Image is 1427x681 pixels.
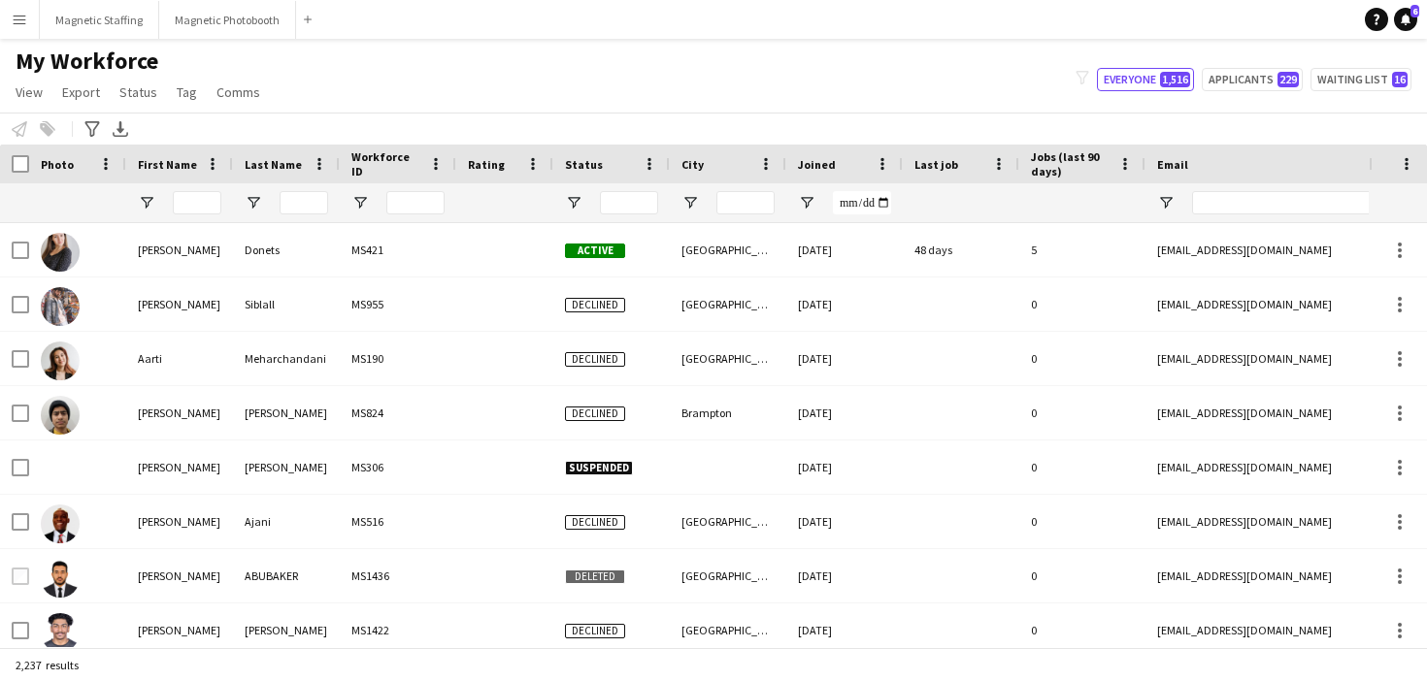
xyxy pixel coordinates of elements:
[600,191,658,214] input: Status Filter Input
[565,194,582,211] button: Open Filter Menu
[786,386,903,439] div: [DATE]
[386,191,445,214] input: Workforce ID Filter Input
[681,157,704,172] span: City
[340,495,456,548] div: MS516
[54,80,108,105] a: Export
[786,332,903,385] div: [DATE]
[233,386,340,439] div: [PERSON_NAME]
[340,603,456,657] div: MS1422
[798,157,836,172] span: Joined
[233,277,340,331] div: Siblall
[16,47,158,76] span: My Workforce
[126,223,233,276] div: [PERSON_NAME]
[126,549,233,602] div: [PERSON_NAME]
[1019,549,1145,602] div: 0
[914,157,958,172] span: Last job
[786,549,903,602] div: [DATE]
[41,341,80,380] img: Aarti Meharchandani
[565,157,603,172] span: Status
[565,298,625,312] span: Declined
[340,332,456,385] div: MS190
[209,80,268,105] a: Comms
[112,80,165,105] a: Status
[81,117,104,141] app-action-btn: Advanced filters
[126,277,233,331] div: [PERSON_NAME]
[1019,332,1145,385] div: 0
[565,352,625,367] span: Declined
[1157,194,1175,211] button: Open Filter Menu
[41,504,80,543] img: Abayomi mathew Ajani
[670,386,786,439] div: Brampton
[1157,157,1188,172] span: Email
[41,233,80,272] img: Aaliyah Donets
[159,1,296,39] button: Magnetic Photobooth
[670,332,786,385] div: [GEOGRAPHIC_DATA]
[233,223,340,276] div: Donets
[786,495,903,548] div: [DATE]
[798,194,815,211] button: Open Filter Menu
[340,386,456,439] div: MS824
[833,191,891,214] input: Joined Filter Input
[670,223,786,276] div: [GEOGRAPHIC_DATA]
[786,603,903,657] div: [DATE]
[126,495,233,548] div: [PERSON_NAME]
[716,191,775,214] input: City Filter Input
[340,277,456,331] div: MS955
[126,440,233,494] div: [PERSON_NAME]
[138,157,197,172] span: First Name
[41,287,80,326] img: Aaron Siblall
[1311,68,1411,91] button: Waiting list16
[1394,8,1417,31] a: 6
[565,461,633,475] span: Suspended
[245,157,302,172] span: Last Name
[903,223,1019,276] div: 48 days
[1202,68,1303,91] button: Applicants229
[340,549,456,602] div: MS1436
[1019,603,1145,657] div: 0
[1019,386,1145,439] div: 0
[1160,72,1190,87] span: 1,516
[169,80,205,105] a: Tag
[280,191,328,214] input: Last Name Filter Input
[41,157,74,172] span: Photo
[216,83,260,101] span: Comms
[670,495,786,548] div: [GEOGRAPHIC_DATA]
[1278,72,1299,87] span: 229
[1031,149,1111,178] span: Jobs (last 90 days)
[565,624,625,638] span: Declined
[126,332,233,385] div: Aarti
[119,83,157,101] span: Status
[126,603,233,657] div: [PERSON_NAME]
[233,440,340,494] div: [PERSON_NAME]
[565,406,625,421] span: Declined
[8,80,50,105] a: View
[138,194,155,211] button: Open Filter Menu
[177,83,197,101] span: Tag
[340,440,456,494] div: MS306
[670,549,786,602] div: [GEOGRAPHIC_DATA]
[16,83,43,101] span: View
[109,117,132,141] app-action-btn: Export XLSX
[1410,5,1419,17] span: 6
[41,613,80,652] img: Abdul Azeem
[233,495,340,548] div: Ajani
[670,277,786,331] div: [GEOGRAPHIC_DATA]
[1097,68,1194,91] button: Everyone1,516
[233,549,340,602] div: ABUBAKER
[1019,223,1145,276] div: 5
[41,559,80,598] img: ABDALLA ABUBAKER
[1019,277,1145,331] div: 0
[40,1,159,39] button: Magnetic Staffing
[126,386,233,439] div: [PERSON_NAME]
[1019,495,1145,548] div: 0
[351,149,421,178] span: Workforce ID
[1019,440,1145,494] div: 0
[681,194,699,211] button: Open Filter Menu
[786,440,903,494] div: [DATE]
[173,191,221,214] input: First Name Filter Input
[245,194,262,211] button: Open Filter Menu
[41,396,80,435] img: Aavash Silwal
[565,243,625,258] span: Active
[468,157,505,172] span: Rating
[565,515,625,530] span: Declined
